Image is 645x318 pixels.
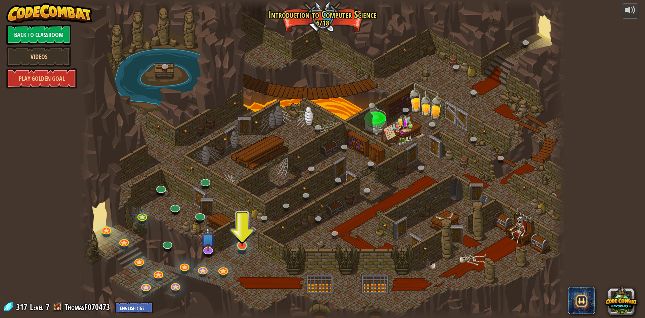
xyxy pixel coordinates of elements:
a: Play Golden Goal [6,68,77,89]
span: 7 [46,302,49,312]
img: level-banner-started.png [235,216,249,246]
img: level-banner-unstarted-subscriber.png [201,227,215,251]
a: Back to Classroom [6,25,71,45]
a: Videos [6,46,71,67]
img: CodeCombat - Learn how to code by playing a game [6,3,92,23]
span: 317 [16,302,29,312]
span: Level [30,302,43,313]
a: ThomasF070473 [64,302,112,312]
button: Adjust volume [622,3,639,19]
